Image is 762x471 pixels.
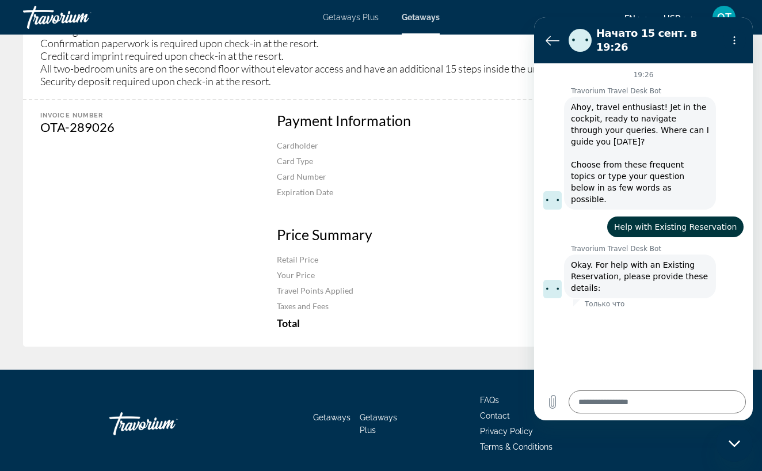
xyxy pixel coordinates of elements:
div: Invoice Number [40,112,237,119]
a: Travorium [109,407,224,441]
a: Terms & Conditions [480,442,553,451]
span: en [624,14,635,23]
iframe: Кнопка, открывающая окно обмена сообщениями; идет разговор [716,425,753,462]
span: Expiration Date [277,187,333,197]
span: Card Number [277,172,326,181]
div: OTA-289026 [40,119,237,135]
a: Getaways [402,13,440,22]
a: Contact [480,411,510,420]
span: Your Price [277,270,315,280]
a: Getaways Plus [360,413,397,435]
button: Change currency [664,10,692,26]
span: Taxes and Fees [277,301,329,311]
a: FAQs [480,396,499,405]
h3: Price Summary [277,226,722,243]
span: Card Type [277,156,313,166]
button: Change language [624,10,646,26]
button: User Menu [709,5,739,29]
span: Cardholder [277,140,318,150]
span: OT [717,12,731,23]
span: Retail Price [277,255,318,264]
a: Travorium [23,2,138,32]
span: USD [664,14,681,23]
a: Getaways Plus [323,13,379,22]
a: Getaways [313,413,350,422]
span: Total [277,317,300,329]
a: Privacy Policy [480,427,533,436]
h3: Payment Information [277,112,722,129]
iframe: Окно обмена сообщениями [534,17,753,420]
span: Travel Points Applied [277,286,353,295]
